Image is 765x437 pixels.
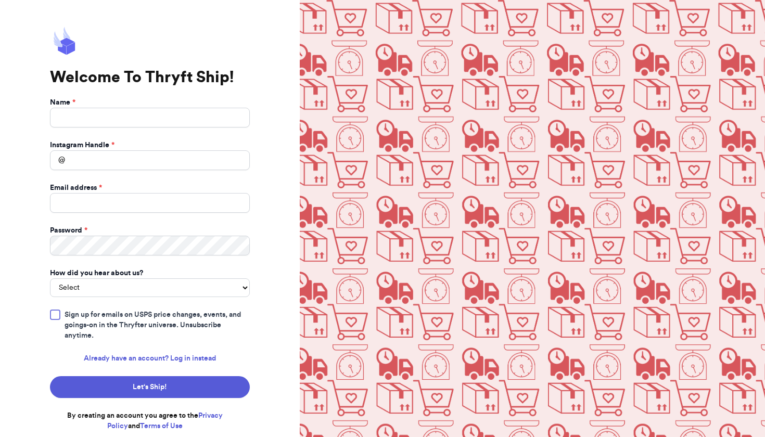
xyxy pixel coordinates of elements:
[50,97,75,108] label: Name
[50,150,65,170] div: @
[140,422,183,430] a: Terms of Use
[50,410,240,431] p: By creating an account you agree to the and
[50,376,250,398] button: Let‘s Ship!
[50,140,114,150] label: Instagram Handle
[84,353,216,364] a: Already have an account? Log in instead
[50,268,143,278] label: How did you hear about us?
[65,310,250,341] span: Sign up for emails on USPS price changes, events, and goings-on in the Thryfter universe. Unsubsc...
[50,225,87,236] label: Password
[50,183,102,193] label: Email address
[50,68,250,87] h1: Welcome To Thryft Ship!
